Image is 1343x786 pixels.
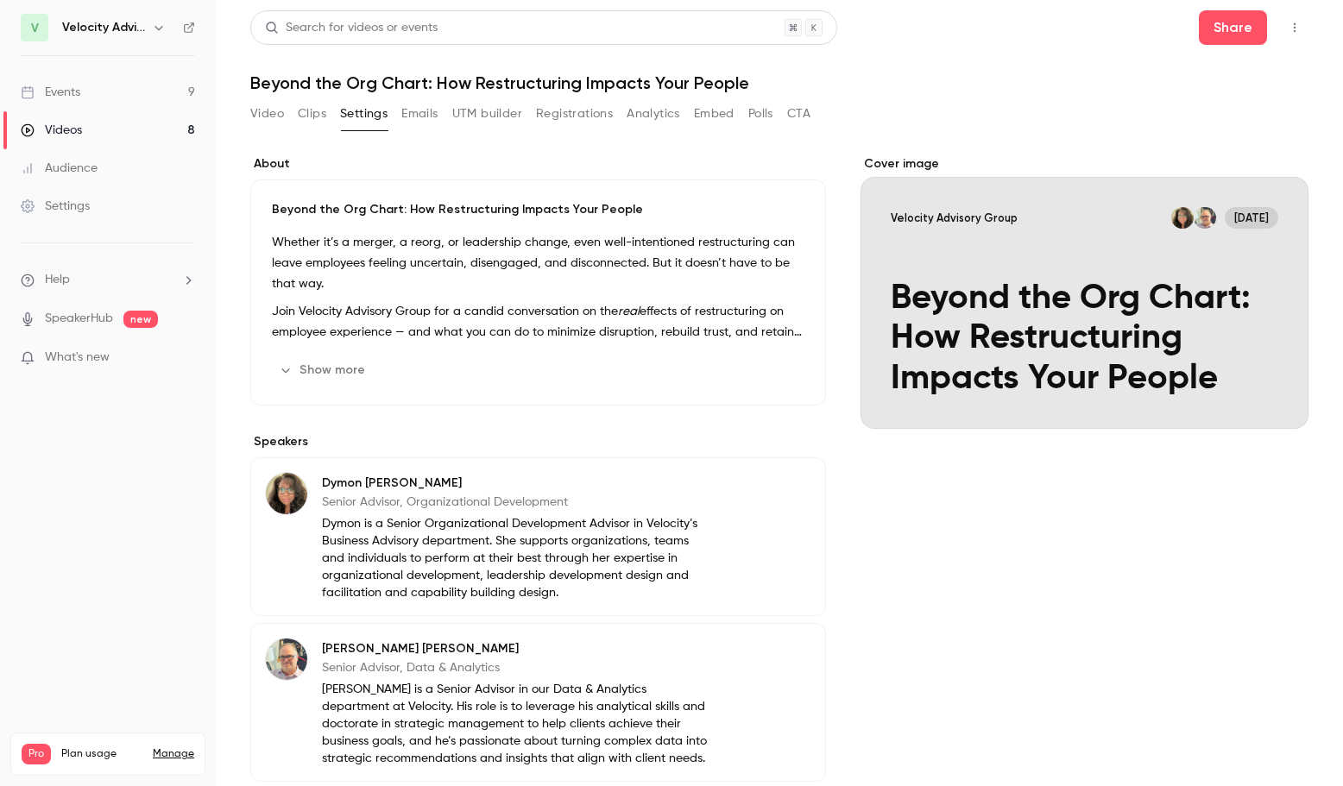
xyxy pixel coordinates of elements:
button: Top Bar Actions [1281,14,1308,41]
span: Help [45,271,70,289]
li: help-dropdown-opener [21,271,195,289]
button: Emails [401,100,438,128]
div: Events [21,84,80,101]
span: Pro [22,744,51,764]
button: Show more [272,356,375,384]
p: Whether it’s a merger, a reorg, or leadership change, even well-intentioned restructuring can lea... [272,232,804,294]
div: Audience [21,160,98,177]
button: Clips [298,100,326,128]
p: Senior Advisor, Organizational Development [322,494,714,511]
p: Join Velocity Advisory Group for a candid conversation on the effects of restructuring on employe... [272,301,804,343]
button: Settings [340,100,388,128]
button: Video [250,100,284,128]
a: Manage [153,747,194,761]
iframe: Noticeable Trigger [174,350,195,366]
em: real [618,305,640,318]
span: What's new [45,349,110,367]
button: Analytics [627,100,680,128]
label: About [250,155,826,173]
button: Registrations [536,100,613,128]
h6: Velocity Advisory Group [62,19,145,36]
span: new [123,311,158,328]
span: V [31,19,39,37]
p: Dymon is a Senior Organizational Development Advisor in Velocity’s Business Advisory department. ... [322,515,714,601]
img: Dymon Lewis [266,473,307,514]
div: Dymon LewisDymon [PERSON_NAME]Senior Advisor, Organizational DevelopmentDymon is a Senior Organiz... [250,457,826,616]
img: David Schlosser [266,638,307,680]
p: [PERSON_NAME] [PERSON_NAME] [322,640,714,657]
span: Plan usage [61,747,142,761]
p: [PERSON_NAME] is a Senior Advisor in our Data & Analytics department at Velocity. His role is to ... [322,681,714,767]
p: Dymon [PERSON_NAME] [322,475,714,492]
section: Cover image [861,155,1308,429]
a: SpeakerHub [45,310,113,328]
div: Videos [21,122,82,139]
p: Beyond the Org Chart: How Restructuring Impacts Your People [272,201,804,218]
button: Embed [694,100,735,128]
div: David Schlosser[PERSON_NAME] [PERSON_NAME]Senior Advisor, Data & Analytics[PERSON_NAME] is a Seni... [250,623,826,782]
button: Share [1199,10,1267,45]
div: Search for videos or events [265,19,438,37]
label: Cover image [861,155,1308,173]
button: UTM builder [452,100,522,128]
label: Speakers [250,433,826,450]
div: Settings [21,198,90,215]
h1: Beyond the Org Chart: How Restructuring Impacts Your People [250,72,1308,93]
p: Senior Advisor, Data & Analytics [322,659,714,676]
button: CTA [787,100,810,128]
button: Polls [748,100,773,128]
